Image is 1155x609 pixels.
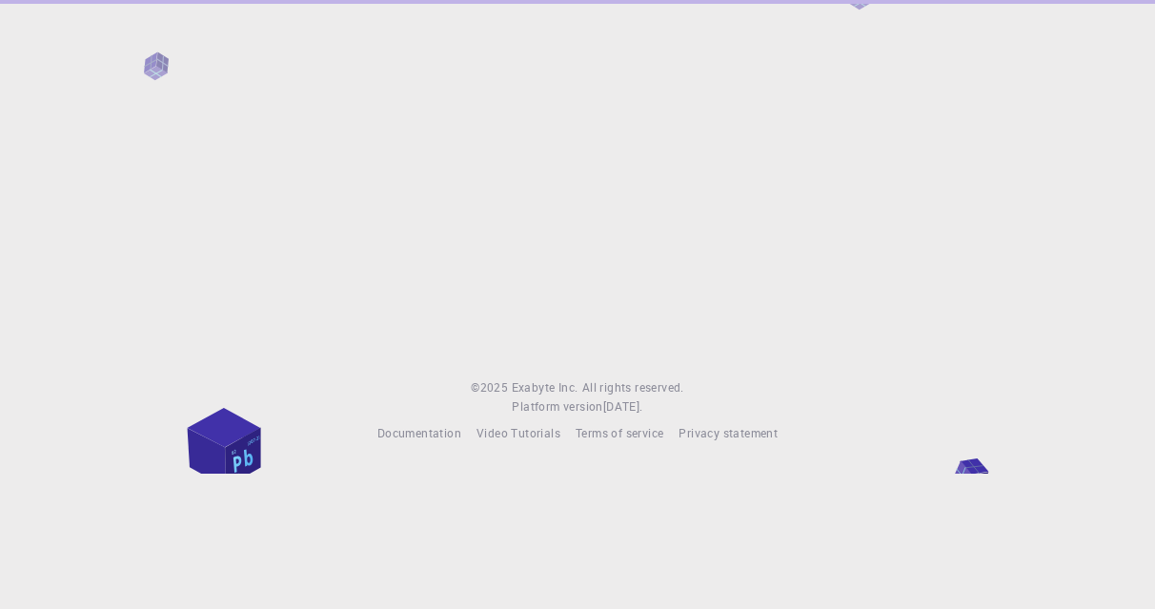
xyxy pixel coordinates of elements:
a: Documentation [377,424,461,443]
a: Exabyte Inc. [512,378,578,397]
span: Exabyte Inc. [512,379,578,395]
span: Terms of service [576,425,663,440]
a: [DATE]. [603,397,643,416]
span: All rights reserved. [582,378,684,397]
span: Privacy statement [679,425,778,440]
a: Terms of service [576,424,663,443]
a: Privacy statement [679,424,778,443]
a: Video Tutorials [476,424,560,443]
span: Documentation [377,425,461,440]
span: Platform version [512,397,602,416]
span: [DATE] . [603,398,643,414]
span: © 2025 [471,378,511,397]
span: Video Tutorials [476,425,560,440]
